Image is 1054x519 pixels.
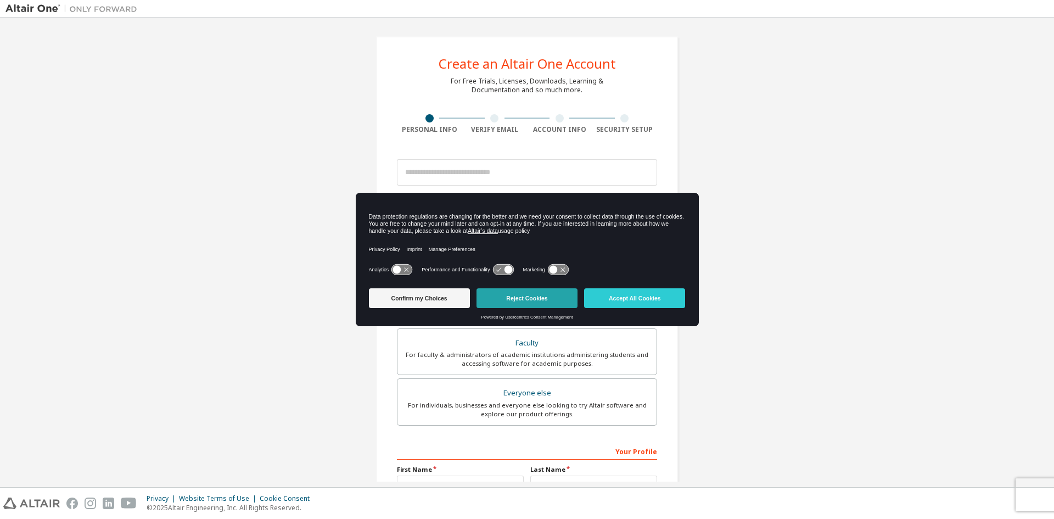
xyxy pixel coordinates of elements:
div: Faculty [404,336,650,351]
div: For individuals, businesses and everyone else looking to try Altair software and explore our prod... [404,401,650,418]
div: Security Setup [592,125,658,134]
img: altair_logo.svg [3,498,60,509]
div: Verify Email [462,125,528,134]
div: Create an Altair One Account [439,57,616,70]
label: Last Name [530,465,657,474]
div: Account Info [527,125,592,134]
div: Personal Info [397,125,462,134]
div: Everyone else [404,386,650,401]
img: youtube.svg [121,498,137,509]
p: © 2025 Altair Engineering, Inc. All Rights Reserved. [147,503,316,512]
div: Privacy [147,494,179,503]
div: For faculty & administrators of academic institutions administering students and accessing softwa... [404,350,650,368]
img: Altair One [5,3,143,14]
img: facebook.svg [66,498,78,509]
div: Cookie Consent [260,494,316,503]
div: Your Profile [397,442,657,460]
img: instagram.svg [85,498,96,509]
label: First Name [397,465,524,474]
img: linkedin.svg [103,498,114,509]
div: For Free Trials, Licenses, Downloads, Learning & Documentation and so much more. [451,77,603,94]
div: Website Terms of Use [179,494,260,503]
